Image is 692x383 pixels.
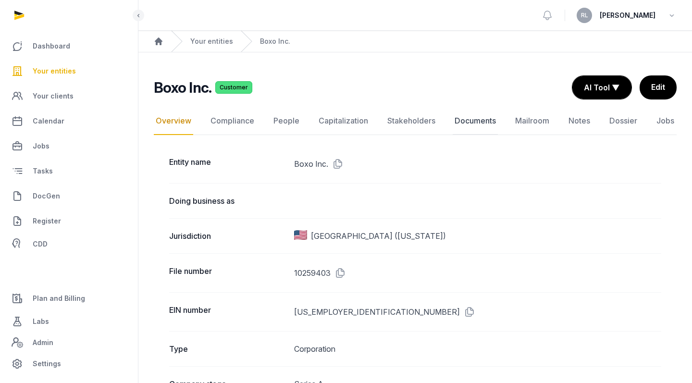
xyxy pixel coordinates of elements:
a: Tasks [8,160,130,183]
dd: Boxo Inc. [294,156,661,172]
dt: File number [169,265,286,281]
a: Admin [8,333,130,352]
dt: Type [169,343,286,355]
span: Plan and Billing [33,293,85,304]
a: Register [8,210,130,233]
button: RL [577,8,592,23]
span: Your entities [33,65,76,77]
h2: Boxo Inc. [154,79,211,96]
dd: 10259403 [294,265,661,281]
a: Stakeholders [385,107,437,135]
a: Mailroom [513,107,551,135]
a: Documents [453,107,498,135]
a: People [272,107,301,135]
a: Dossier [607,107,639,135]
dt: EIN number [169,304,286,320]
span: DocGen [33,190,60,202]
a: Your entities [190,37,233,46]
a: Jobs [655,107,676,135]
span: Register [33,215,61,227]
dt: Entity name [169,156,286,172]
dt: Jurisdiction [169,230,286,242]
a: CDD [8,235,130,254]
span: Tasks [33,165,53,177]
button: AI Tool ▼ [572,76,631,99]
span: Customer [215,81,252,94]
a: Capitalization [317,107,370,135]
span: Calendar [33,115,64,127]
a: Your entities [8,60,130,83]
span: Your clients [33,90,74,102]
span: Admin [33,337,53,348]
span: RL [581,12,588,18]
a: Labs [8,310,130,333]
span: [PERSON_NAME] [600,10,655,21]
span: Jobs [33,140,49,152]
a: Compliance [209,107,256,135]
span: Settings [33,358,61,370]
a: Calendar [8,110,130,133]
nav: Breadcrumb [138,31,692,52]
a: Plan and Billing [8,287,130,310]
a: Your clients [8,85,130,108]
a: Jobs [8,135,130,158]
span: Dashboard [33,40,70,52]
nav: Tabs [154,107,677,135]
span: CDD [33,238,48,250]
a: Settings [8,352,130,375]
a: Notes [567,107,592,135]
a: Edit [640,75,677,99]
a: Boxo Inc. [260,37,290,46]
dd: [US_EMPLOYER_IDENTIFICATION_NUMBER] [294,304,661,320]
dd: Corporation [294,343,661,355]
dt: Doing business as [169,195,286,207]
span: [GEOGRAPHIC_DATA] ([US_STATE]) [311,230,446,242]
a: Dashboard [8,35,130,58]
span: Labs [33,316,49,327]
a: Overview [154,107,193,135]
a: DocGen [8,185,130,208]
